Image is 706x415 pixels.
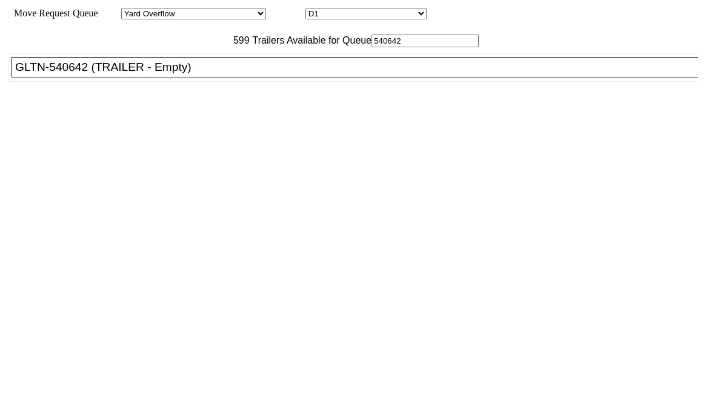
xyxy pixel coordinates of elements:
span: Move Request Queue [8,8,98,18]
input: Filter Available Trailers [371,35,479,47]
span: Location [268,8,303,18]
span: Area [100,8,119,18]
span: Trailers Available for Queue [250,35,372,45]
div: GLTN-540642 (TRAILER - Empty) [15,61,705,74]
span: 599 [227,35,250,45]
